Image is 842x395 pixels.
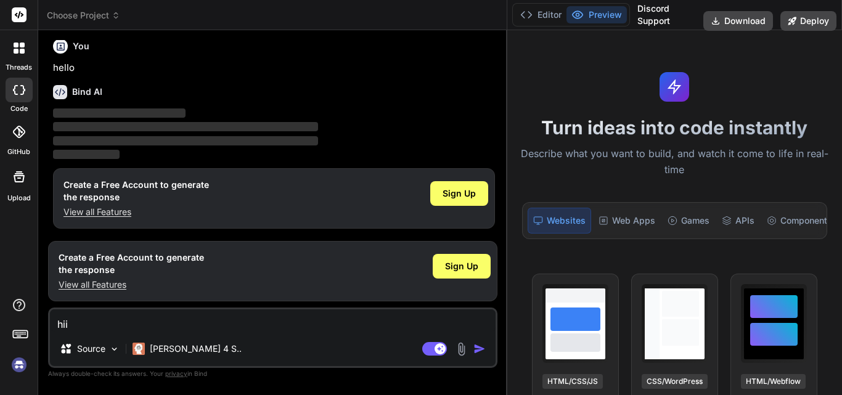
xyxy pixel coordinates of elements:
[515,146,835,177] p: Describe what you want to build, and watch it come to life in real-time
[515,116,835,139] h1: Turn ideas into code instantly
[445,260,478,272] span: Sign Up
[7,147,30,157] label: GitHub
[53,136,318,145] span: ‌
[473,343,486,355] img: icon
[48,368,497,380] p: Always double-check its answers. Your in Bind
[7,193,31,203] label: Upload
[109,344,120,354] img: Pick Models
[53,150,120,159] span: ‌
[53,61,495,75] p: hello
[443,187,476,200] span: Sign Up
[47,9,120,22] span: Choose Project
[717,208,759,234] div: APIs
[566,6,627,23] button: Preview
[150,343,242,355] p: [PERSON_NAME] 4 S..
[53,108,186,118] span: ‌
[6,62,32,73] label: threads
[53,122,318,131] span: ‌
[63,206,209,218] p: View all Features
[165,370,187,377] span: privacy
[77,343,105,355] p: Source
[59,251,204,276] h1: Create a Free Account to generate the response
[63,179,209,203] h1: Create a Free Account to generate the response
[594,208,660,234] div: Web Apps
[9,354,30,375] img: signin
[741,374,806,389] div: HTML/Webflow
[10,104,28,114] label: code
[528,208,591,234] div: Websites
[59,279,204,291] p: View all Features
[663,208,714,234] div: Games
[642,374,708,389] div: CSS/WordPress
[73,40,89,52] h6: You
[72,86,102,98] h6: Bind AI
[762,208,837,234] div: Components
[703,11,773,31] button: Download
[133,343,145,355] img: Claude 4 Sonnet
[515,6,566,23] button: Editor
[780,11,836,31] button: Deploy
[454,342,468,356] img: attachment
[542,374,603,389] div: HTML/CSS/JS
[50,309,496,332] textarea: hii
